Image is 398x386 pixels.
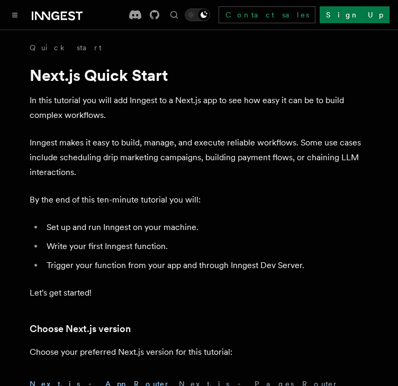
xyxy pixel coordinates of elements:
button: Find something... [168,8,180,21]
a: Contact sales [219,6,315,23]
li: Write your first Inngest function. [43,239,368,254]
button: Toggle dark mode [185,8,210,21]
p: Let's get started! [30,286,368,300]
li: Trigger your function from your app and through Inngest Dev Server. [43,258,368,273]
p: By the end of this ten-minute tutorial you will: [30,192,368,207]
p: In this tutorial you will add Inngest to a Next.js app to see how easy it can be to build complex... [30,93,368,123]
a: Choose Next.js version [30,321,131,336]
a: Sign Up [320,6,390,23]
a: Quick start [30,42,102,53]
li: Set up and run Inngest on your machine. [43,220,368,235]
h1: Next.js Quick Start [30,66,368,85]
button: Toggle navigation [8,8,21,21]
p: Inngest makes it easy to build, manage, and execute reliable workflows. Some use cases include sc... [30,135,368,180]
p: Choose your preferred Next.js version for this tutorial: [30,345,368,360]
